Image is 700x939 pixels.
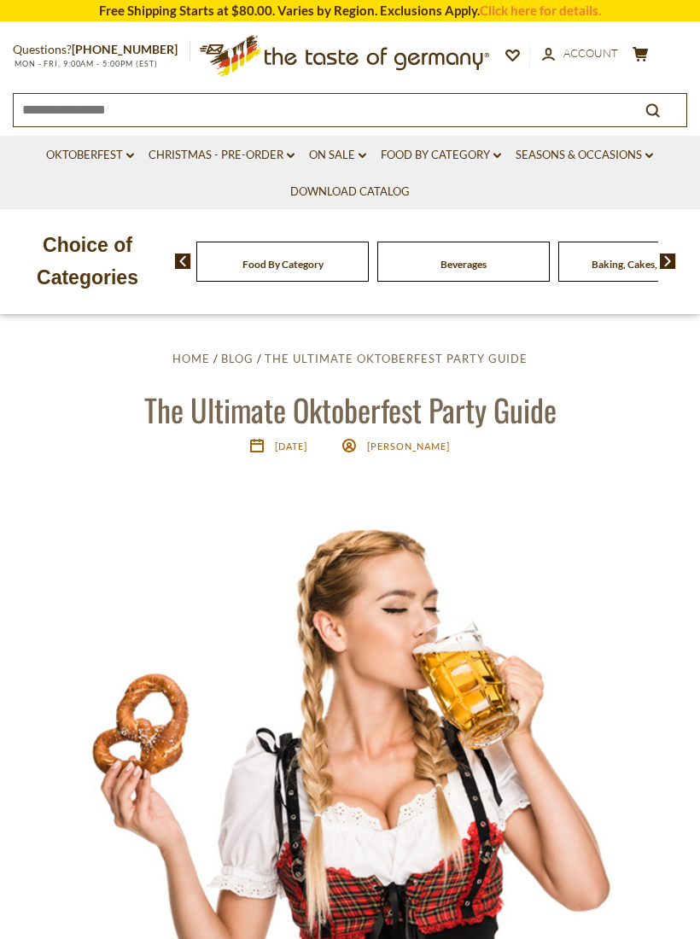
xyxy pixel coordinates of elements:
a: [PHONE_NUMBER] [72,42,178,56]
a: On Sale [309,146,366,165]
a: Click here for details. [480,3,601,18]
a: Food By Category [381,146,501,165]
a: Baking, Cakes, Desserts [592,258,698,271]
span: [PERSON_NAME] [367,440,450,452]
span: MON - FRI, 9:00AM - 5:00PM (EST) [13,59,158,68]
a: Account [542,44,618,63]
a: The Ultimate Oktoberfest Party Guide [265,352,528,365]
a: Christmas - PRE-ORDER [149,146,295,165]
a: Seasons & Occasions [516,146,653,165]
h1: The Ultimate Oktoberfest Party Guide [53,390,647,429]
time: [DATE] [275,440,307,452]
a: Home [172,352,210,365]
a: Oktoberfest [46,146,134,165]
a: Beverages [440,258,487,271]
a: Blog [221,352,254,365]
a: Food By Category [242,258,324,271]
span: Account [563,46,618,60]
p: Questions? [13,39,190,61]
a: Download Catalog [290,183,410,201]
img: next arrow [660,254,676,269]
img: previous arrow [175,254,191,269]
